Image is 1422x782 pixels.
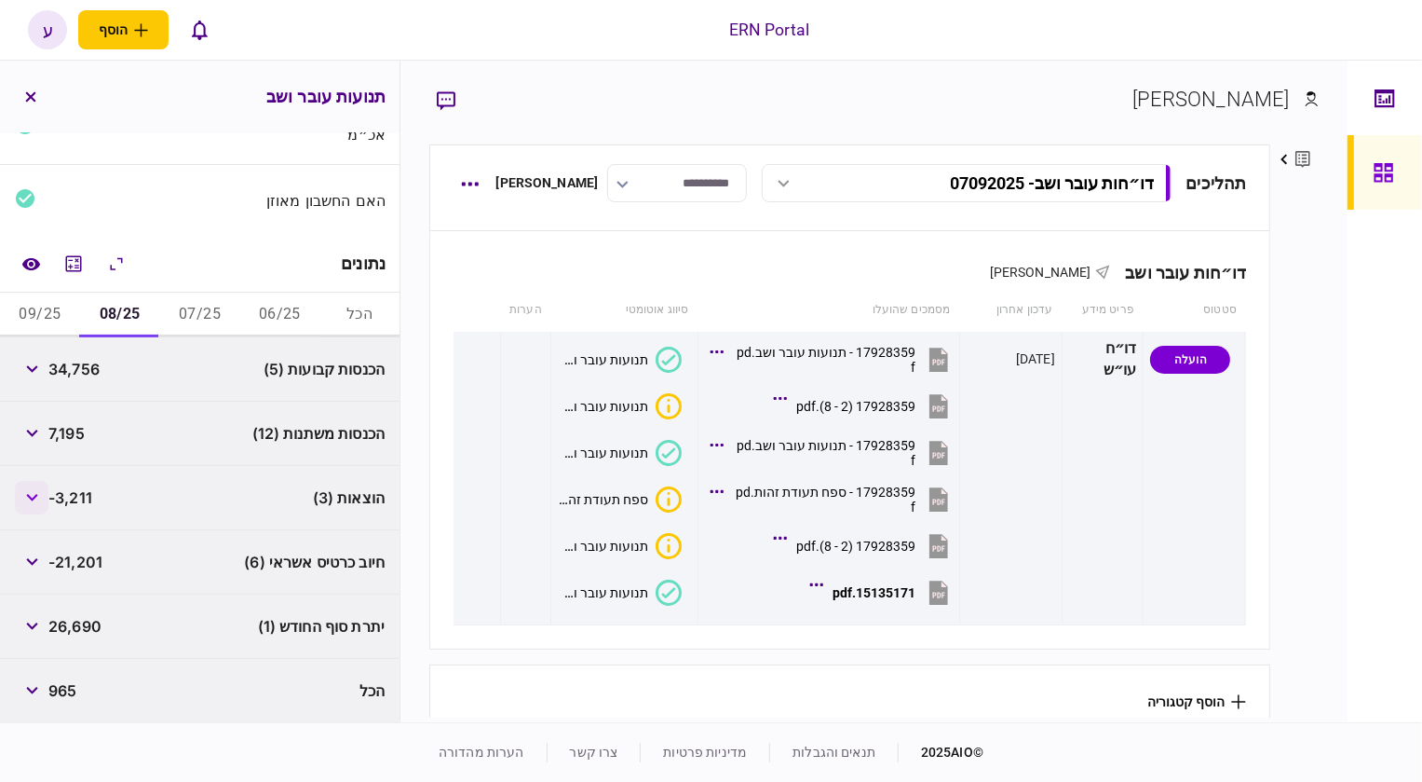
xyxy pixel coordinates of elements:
div: איכות לא מספקת [656,533,682,559]
div: 17928359 - ספח תעודת זהות.pdf [733,485,915,514]
div: איכות לא מספקת [656,393,682,419]
div: הועלה [1150,346,1230,374]
a: מדיניות פרטיות [663,745,747,760]
span: 34,756 [48,358,100,380]
a: השוואה למסמך [14,247,47,281]
button: 17928359 (2 - 8).pdf [778,525,953,567]
div: דו״חות עובר ושב - 07092025 [951,173,1155,193]
div: 17928359 - תנועות עובר ושב.pdf [733,345,915,375]
th: עדכון אחרון [959,289,1062,332]
button: 08/25 [80,293,160,337]
button: פתח רשימת התראות [180,10,219,49]
span: יתרת סוף החודש (1) [258,615,385,638]
div: תנועות עובר ושב [558,446,648,460]
button: 17928359 - תנועות עובר ושב.pdf [714,432,953,473]
button: פתח תפריט להוספת לקוח [78,10,169,49]
th: מסמכים שהועלו [697,289,959,332]
div: דו״ח עו״ש [1069,338,1137,381]
button: דו״חות עובר ושב- 07092025 [762,164,1171,202]
span: [PERSON_NAME] [990,265,1091,280]
span: -21,201 [48,551,102,573]
h3: תנועות עובר ושב [266,89,386,105]
a: צרו קשר [570,745,618,760]
div: תנועות עובר ושב [558,539,648,554]
div: 17928359 (2 - 8).pdf [796,399,915,414]
button: 06/25 [239,293,319,337]
div: דו״חות עובר ושב [1110,263,1246,282]
button: איכות לא מספקתתנועות עובר ושב [558,393,682,419]
button: 17928359 - תנועות עובר ושב.pdf [714,338,953,380]
button: 07/25 [160,293,240,337]
a: תנאים והגבלות [792,745,875,760]
span: הכל [359,679,385,702]
button: 15135171.pdf [814,571,953,613]
span: הוצאות (3) [313,487,385,509]
span: -3,211 [48,487,92,509]
span: 7,195 [48,422,85,445]
span: 26,690 [48,615,102,638]
div: תנועות עובר ושב [558,585,648,600]
div: איכות לא מספקת [656,487,682,513]
button: 17928359 - ספח תעודת זהות.pdf [714,478,953,520]
button: הרחב\כווץ הכל [100,247,133,281]
div: ספח תעודת זהות [558,492,648,507]
span: הכנסות משתנות (12) [252,422,385,445]
button: מחשבון [57,247,90,281]
div: 17928359 (2 - 8).pdf [796,539,915,554]
div: נתונים [341,254,386,273]
th: פריט מידע [1062,289,1144,332]
div: [DATE] [1016,350,1055,368]
span: חיוב כרטיס אשראי (6) [244,551,385,573]
div: תהליכים [1186,171,1247,196]
button: איכות לא מספקתתנועות עובר ושב [558,533,682,559]
div: © 2025 AIO [898,743,983,762]
div: [PERSON_NAME] [1132,84,1290,115]
div: תנועות עובר ושב [558,352,648,367]
button: הוסף קטגוריה [1147,694,1246,709]
button: תנועות עובר ושב [558,440,682,466]
div: האם החשבון מאוזן [208,193,386,208]
div: [PERSON_NAME] [496,173,599,193]
th: סטטוס [1144,289,1246,332]
div: 15135171.pdf [833,585,915,600]
th: הערות [500,289,551,332]
span: 965 [48,679,76,702]
button: תנועות עובר ושב [558,347,682,373]
div: תנועות עובר ושב [558,399,648,414]
button: הכל [319,293,400,337]
button: 17928359 (2 - 8).pdf [778,385,953,427]
button: ע [28,10,67,49]
div: ERN Portal [729,18,809,42]
div: 17928359 - תנועות עובר ושב.pdf [733,438,915,468]
th: סיווג אוטומטי [551,289,698,332]
span: הכנסות קבועות (5) [264,358,385,380]
button: איכות לא מספקתספח תעודת זהות [558,487,682,513]
a: הערות מהדורה [439,745,524,760]
button: תנועות עובר ושב [558,580,682,606]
